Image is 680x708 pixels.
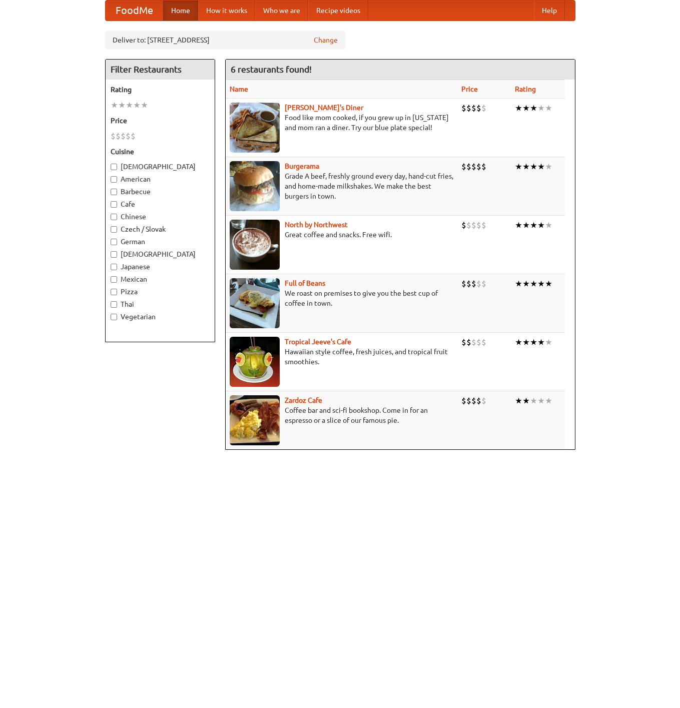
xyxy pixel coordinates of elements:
[314,35,338,45] a: Change
[471,220,476,231] li: $
[230,113,453,133] p: Food like mom cooked, if you grew up in [US_STATE] and mom ran a diner. Try our blue plate special!
[471,395,476,406] li: $
[461,103,466,114] li: $
[545,278,552,289] li: ★
[141,100,148,111] li: ★
[481,103,486,114] li: $
[522,278,530,289] li: ★
[111,264,117,270] input: Japanese
[133,100,141,111] li: ★
[111,201,117,208] input: Cafe
[285,396,322,404] a: Zardoz Cafe
[230,220,280,270] img: north.jpg
[515,395,522,406] li: ★
[471,161,476,172] li: $
[285,338,351,346] a: Tropical Jeeve's Cafe
[522,161,530,172] li: ★
[106,60,215,80] h4: Filter Restaurants
[111,85,210,95] h5: Rating
[285,104,363,112] a: [PERSON_NAME]'s Diner
[481,395,486,406] li: $
[230,288,453,308] p: We roast on premises to give you the best cup of coffee in town.
[476,278,481,289] li: $
[461,337,466,348] li: $
[111,189,117,195] input: Barbecue
[476,395,481,406] li: $
[111,100,118,111] li: ★
[111,174,210,184] label: American
[466,278,471,289] li: $
[285,221,348,229] b: North by Northwest
[131,131,136,142] li: $
[534,1,565,21] a: Help
[198,1,255,21] a: How it works
[126,100,133,111] li: ★
[111,131,116,142] li: $
[545,161,552,172] li: ★
[530,278,537,289] li: ★
[537,220,545,231] li: ★
[230,405,453,425] p: Coffee bar and sci-fi bookshop. Come in for an espresso or a slice of our famous pie.
[461,161,466,172] li: $
[537,395,545,406] li: ★
[111,274,210,284] label: Mexican
[111,249,210,259] label: [DEMOGRAPHIC_DATA]
[308,1,368,21] a: Recipe videos
[461,278,466,289] li: $
[522,337,530,348] li: ★
[111,187,210,197] label: Barbecue
[111,289,117,295] input: Pizza
[111,276,117,283] input: Mexican
[545,395,552,406] li: ★
[230,347,453,367] p: Hawaiian style coffee, fresh juices, and tropical fruit smoothies.
[530,220,537,231] li: ★
[481,278,486,289] li: $
[530,161,537,172] li: ★
[285,162,319,170] a: Burgerama
[231,65,312,74] ng-pluralize: 6 restaurants found!
[230,161,280,211] img: burgerama.jpg
[515,278,522,289] li: ★
[466,337,471,348] li: $
[481,161,486,172] li: $
[111,287,210,297] label: Pizza
[111,224,210,234] label: Czech / Slovak
[111,147,210,157] h5: Cuisine
[230,230,453,240] p: Great coffee and snacks. Free wifi.
[111,312,210,322] label: Vegetarian
[522,103,530,114] li: ★
[466,161,471,172] li: $
[230,85,248,93] a: Name
[545,337,552,348] li: ★
[111,237,210,247] label: German
[466,220,471,231] li: $
[537,103,545,114] li: ★
[545,103,552,114] li: ★
[515,103,522,114] li: ★
[230,337,280,387] img: jeeves.jpg
[111,301,117,308] input: Thai
[121,131,126,142] li: $
[461,85,478,93] a: Price
[530,395,537,406] li: ★
[461,220,466,231] li: $
[111,176,117,183] input: American
[471,278,476,289] li: $
[471,103,476,114] li: $
[515,85,536,93] a: Rating
[230,103,280,153] img: sallys.jpg
[111,116,210,126] h5: Price
[515,337,522,348] li: ★
[285,279,325,287] b: Full of Beans
[106,1,163,21] a: FoodMe
[530,103,537,114] li: ★
[515,161,522,172] li: ★
[476,220,481,231] li: $
[537,278,545,289] li: ★
[111,162,210,172] label: [DEMOGRAPHIC_DATA]
[111,314,117,320] input: Vegetarian
[230,278,280,328] img: beans.jpg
